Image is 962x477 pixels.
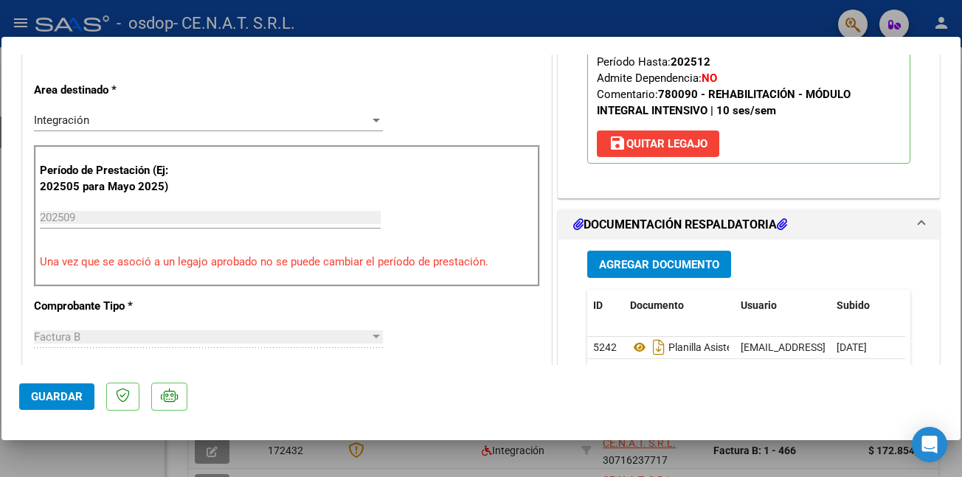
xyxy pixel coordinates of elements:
[597,130,719,157] button: Quitar Legajo
[587,251,731,278] button: Agregar Documento
[597,7,864,117] span: CUIL: Nombre y Apellido: Período Desde: Período Hasta: Admite Dependencia:
[34,82,186,99] p: Area destinado *
[593,341,617,353] span: 5242
[837,299,870,311] span: Subido
[593,299,603,311] span: ID
[40,254,534,271] p: Una vez que se asoció a un legajo aprobado no se puede cambiar el período de prestación.
[558,210,939,240] mat-expansion-panel-header: DOCUMENTACIÓN RESPALDATORIA
[597,88,851,117] span: Comentario:
[34,298,186,315] p: Comprobante Tipo *
[735,290,831,321] datatable-header-cell: Usuario
[649,335,668,359] i: Descargar documento
[630,341,910,353] span: Planilla Asistencia [PERSON_NAME] Septiembre2025
[34,330,80,344] span: Factura B
[702,72,717,85] strong: NO
[630,299,684,311] span: Documento
[912,427,947,462] div: Open Intercom Messenger
[837,341,867,353] span: [DATE]
[741,299,777,311] span: Usuario
[609,134,626,152] mat-icon: save
[609,137,707,150] span: Quitar Legajo
[597,88,851,117] strong: 780090 - REHABILITACIÓN - MÓDULO INTEGRAL INTENSIVO | 10 ses/sem
[624,290,735,321] datatable-header-cell: Documento
[40,162,188,195] p: Período de Prestación (Ej: 202505 para Mayo 2025)
[31,390,83,403] span: Guardar
[587,290,624,321] datatable-header-cell: ID
[34,114,89,127] span: Integración
[573,216,787,234] h1: DOCUMENTACIÓN RESPALDATORIA
[671,55,710,69] strong: 202512
[831,290,904,321] datatable-header-cell: Subido
[19,383,94,410] button: Guardar
[599,258,719,271] span: Agregar Documento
